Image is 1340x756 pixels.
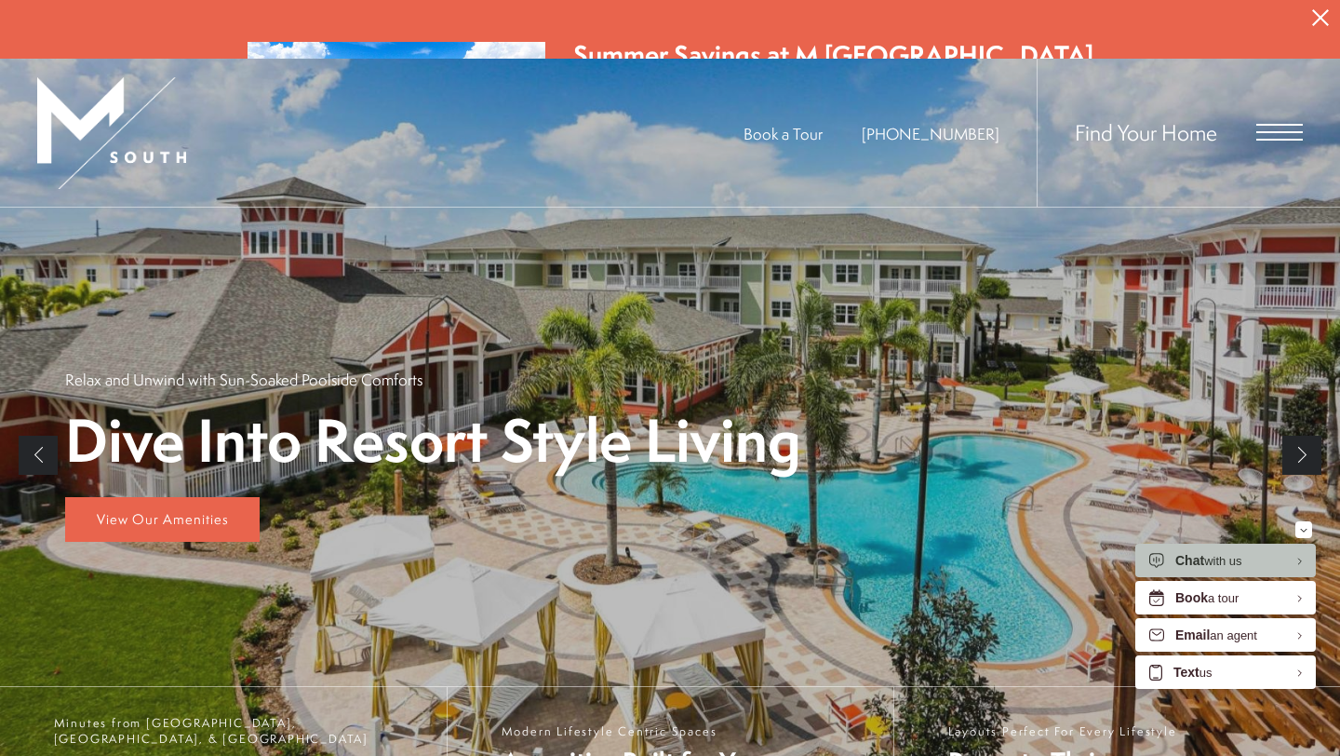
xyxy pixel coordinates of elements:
img: Summer Savings at M South Apartments [248,42,545,216]
p: Relax and Unwind with Sun-Soaked Poolside Comforts [65,369,422,390]
a: Book a Tour [744,123,823,144]
span: View Our Amenities [97,509,229,529]
div: Summer Savings at M [GEOGRAPHIC_DATA] [573,37,1093,74]
span: [PHONE_NUMBER] [862,123,999,144]
span: Minutes from [GEOGRAPHIC_DATA], [GEOGRAPHIC_DATA], & [GEOGRAPHIC_DATA] [54,715,428,747]
a: Previous [19,436,58,475]
span: Layouts Perfect For Every Lifestyle [948,723,1177,739]
span: Modern Lifestyle Centric Spaces [502,723,763,739]
button: Open Menu [1256,125,1303,142]
a: View Our Amenities [65,497,260,542]
img: MSouth [37,77,186,189]
a: Call Us at 813-570-8014 [862,123,999,144]
a: Find Your Home [1075,118,1217,148]
a: Next [1282,436,1321,475]
p: Dive Into Resort Style Living [65,409,801,472]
